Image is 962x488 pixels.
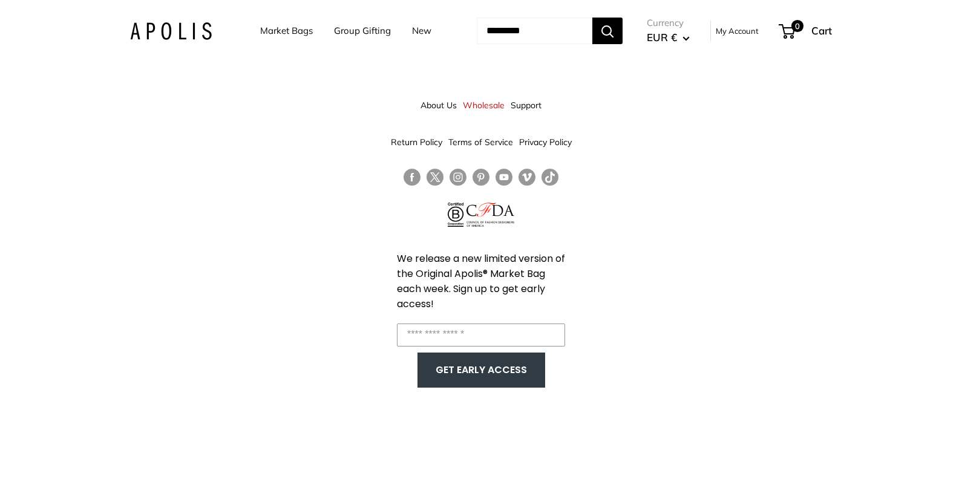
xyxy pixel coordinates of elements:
[448,203,464,227] img: Certified B Corporation
[811,24,832,37] span: Cart
[412,22,431,39] a: New
[404,169,420,186] a: Follow us on Facebook
[260,22,313,39] a: Market Bags
[519,169,535,186] a: Follow us on Vimeo
[716,24,759,38] a: My Account
[780,21,832,41] a: 0 Cart
[397,252,565,311] span: We release a new limited version of the Original Apolis® Market Bag each week. Sign up to get ear...
[450,169,466,186] a: Follow us on Instagram
[427,169,443,190] a: Follow us on Twitter
[130,22,212,40] img: Apolis
[463,94,505,116] a: Wholesale
[647,28,690,47] button: EUR €
[397,324,565,346] input: Enter your email
[647,15,690,31] span: Currency
[647,31,677,44] span: EUR €
[391,131,442,153] a: Return Policy
[420,94,457,116] a: About Us
[334,22,391,39] a: Group Gifting
[448,131,513,153] a: Terms of Service
[791,20,803,32] span: 0
[430,359,533,382] button: GET EARLY ACCESS
[592,18,623,44] button: Search
[473,169,489,186] a: Follow us on Pinterest
[519,131,572,153] a: Privacy Policy
[496,169,512,186] a: Follow us on YouTube
[542,169,558,186] a: Follow us on Tumblr
[511,94,542,116] a: Support
[466,203,514,227] img: Council of Fashion Designers of America Member
[477,18,592,44] input: Search...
